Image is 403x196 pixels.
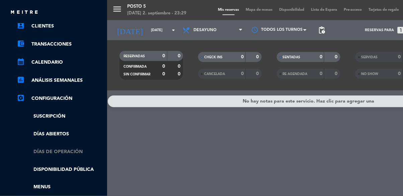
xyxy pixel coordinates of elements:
[17,40,104,48] a: account_balance_walletTransacciones
[17,148,104,156] a: Días de Operación
[17,40,25,48] i: account_balance_wallet
[17,94,25,102] i: settings_applications
[17,58,104,66] a: calendar_monthCalendario
[318,26,326,34] span: pending_actions
[17,130,104,138] a: Días abiertos
[17,113,104,120] a: Suscripción
[10,10,38,15] img: MEITRE
[17,21,25,29] i: account_box
[17,94,104,103] a: Configuración
[17,166,104,174] a: Disponibilidad pública
[17,183,104,191] a: Menus
[17,22,104,30] a: account_boxClientes
[17,76,104,84] a: assessmentANÁLISIS SEMANALES
[17,58,25,66] i: calendar_month
[17,76,25,84] i: assessment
